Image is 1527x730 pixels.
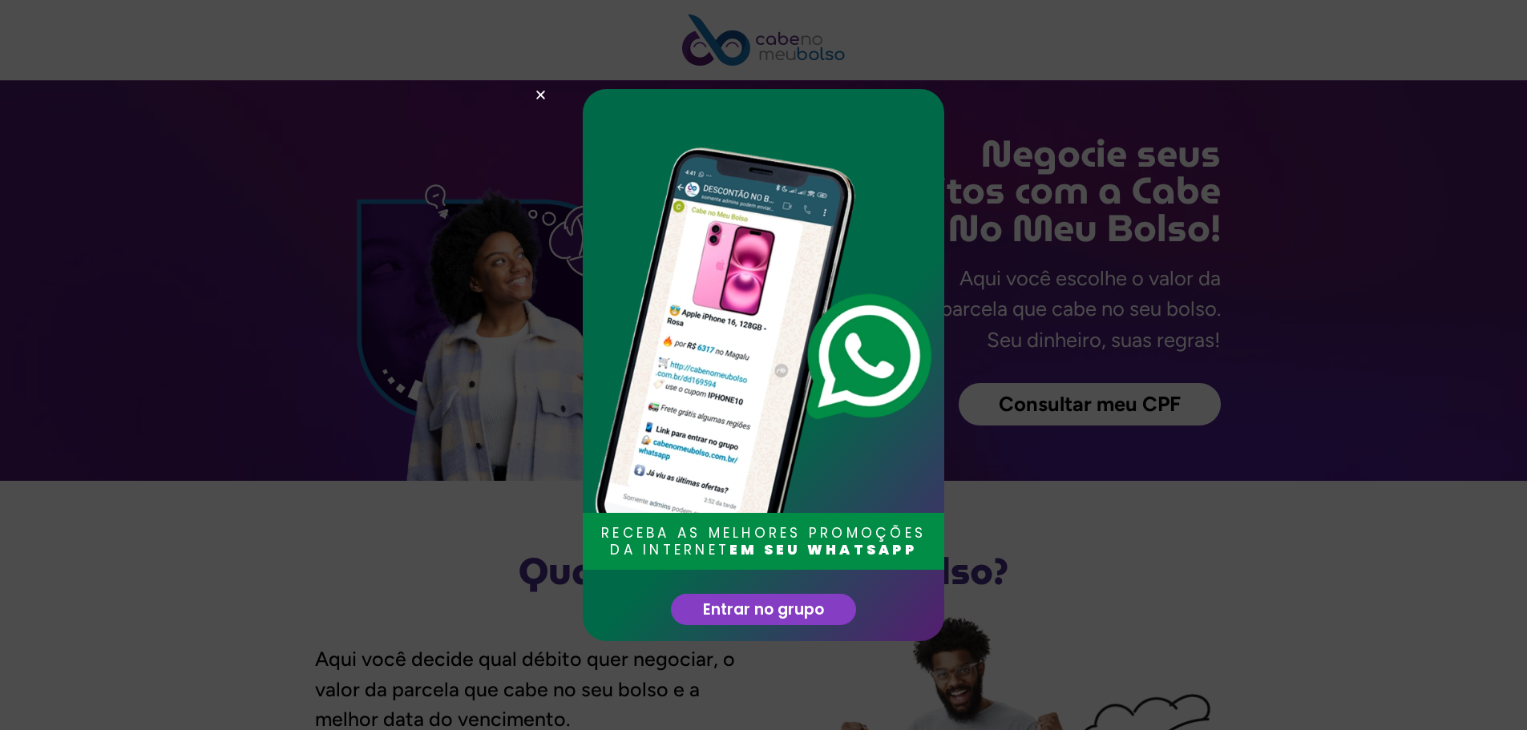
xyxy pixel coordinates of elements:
a: Close [535,89,547,101]
h3: RECEBA AS MELHORES PROMOÇÕES DA INTERNET [590,525,937,558]
span: Entrar no grupo [703,602,824,617]
img: celular-oferta [591,121,936,591]
a: Entrar no grupo [671,594,856,625]
b: EM SEU WHATSAPP [729,540,917,559]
